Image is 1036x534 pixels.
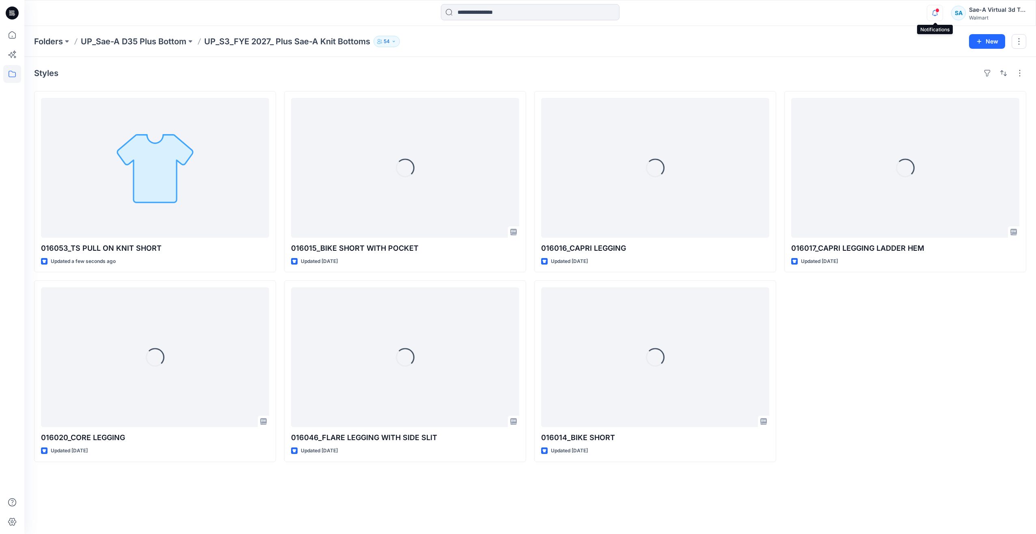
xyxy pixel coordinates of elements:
[969,34,1005,49] button: New
[41,432,269,443] p: 016020_CORE LEGGING
[969,5,1026,15] div: Sae-A Virtual 3d Team
[373,36,400,47] button: 54
[34,36,63,47] a: Folders
[291,432,519,443] p: 016046_FLARE LEGGING WITH SIDE SLIT
[541,243,769,254] p: 016016_CAPRI LEGGING
[41,243,269,254] p: 016053_TS PULL ON KNIT SHORT
[301,257,338,266] p: Updated [DATE]
[951,6,966,20] div: SA
[34,68,58,78] h4: Styles
[969,15,1026,21] div: Walmart
[551,257,588,266] p: Updated [DATE]
[204,36,370,47] p: UP_S3_FYE 2027_ Plus Sae-A Knit Bottoms
[384,37,390,46] p: 54
[541,432,769,443] p: 016014_BIKE SHORT
[301,447,338,455] p: Updated [DATE]
[81,36,186,47] a: UP_Sae-A D35 Plus Bottom
[801,257,838,266] p: Updated [DATE]
[51,257,116,266] p: Updated a few seconds ago
[41,98,269,238] a: 016053_TS PULL ON KNIT SHORT
[791,243,1019,254] p: 016017_CAPRI LEGGING LADDER HEM
[51,447,88,455] p: Updated [DATE]
[291,243,519,254] p: 016015_BIKE SHORT WITH POCKET
[551,447,588,455] p: Updated [DATE]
